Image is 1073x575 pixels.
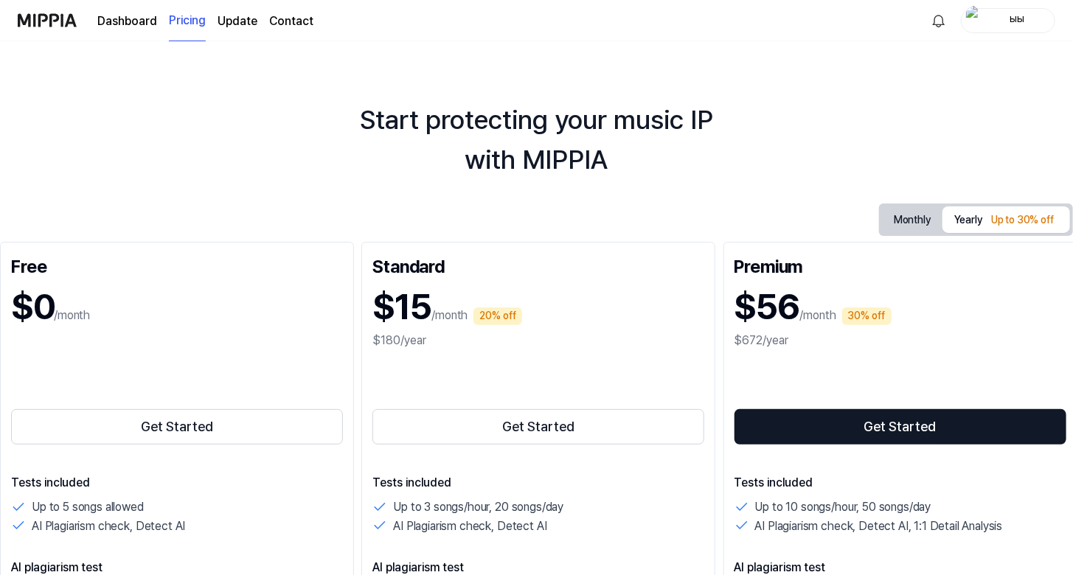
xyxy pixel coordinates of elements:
h1: $0 [11,282,54,332]
p: Tests included [735,474,1066,492]
button: Get Started [372,409,704,445]
p: AI Plagiarism check, Detect AI [32,517,185,536]
a: Update [218,13,257,30]
p: AI Plagiarism check, Detect AI [393,517,546,536]
a: Contact [269,13,313,30]
p: Tests included [11,474,343,492]
div: Standard [372,253,704,276]
h1: $15 [372,282,431,332]
p: Up to 5 songs allowed [32,498,144,517]
p: AI Plagiarism check, Detect AI, 1:1 Detail Analysis [755,517,1003,536]
div: Up to 30% off [987,212,1058,229]
a: Get Started [372,406,704,447]
div: Premium [735,253,1066,276]
p: /month [800,307,836,324]
p: /month [431,307,468,324]
p: Up to 3 songs/hour, 20 songs/day [393,498,563,517]
button: Monthly [882,209,942,231]
div: $672/year [735,332,1066,349]
h1: $56 [735,282,800,332]
p: /month [54,307,90,324]
button: Yearly [942,206,1070,233]
div: ыы [988,12,1046,28]
p: Up to 10 songs/hour, 50 songs/day [755,498,931,517]
button: Get Started [11,409,343,445]
div: 20% off [473,307,522,325]
button: Get Started [735,409,1066,445]
a: Pricing [169,1,206,41]
p: Tests included [372,474,704,492]
button: profileыы [961,8,1055,33]
div: $180/year [372,332,704,349]
div: 30% off [842,307,892,325]
a: Get Started [11,406,343,447]
img: 알림 [930,12,948,29]
a: Get Started [735,406,1066,447]
div: Free [11,253,343,276]
img: profile [966,6,984,35]
a: Dashboard [97,13,157,30]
